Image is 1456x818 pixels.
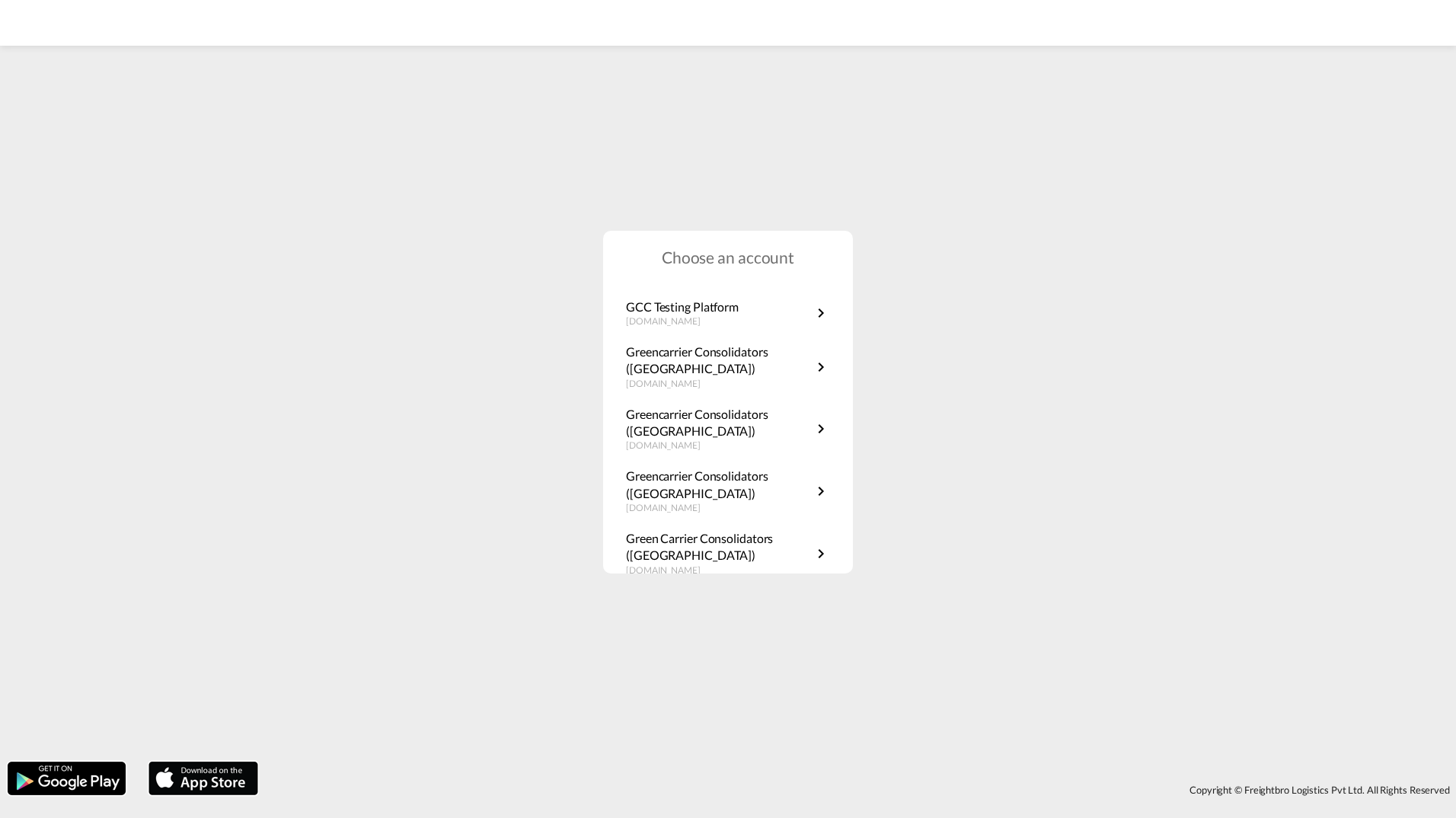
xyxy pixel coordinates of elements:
a: Green Carrier Consolidators ([GEOGRAPHIC_DATA])[DOMAIN_NAME] [626,530,830,577]
img: google.png [6,760,127,797]
md-icon: icon-chevron-right [812,358,830,376]
p: [DOMAIN_NAME] [626,315,739,328]
md-icon: icon-chevron-right [812,420,830,438]
p: GCC Testing Platform [626,299,739,315]
a: GCC Testing Platform[DOMAIN_NAME] [626,299,830,328]
p: Green Carrier Consolidators ([GEOGRAPHIC_DATA]) [626,530,812,564]
a: Greencarrier Consolidators ([GEOGRAPHIC_DATA])[DOMAIN_NAME] [626,468,830,515]
div: Copyright © Freightbro Logistics Pvt Ltd. All Rights Reserved [266,777,1456,803]
p: Greencarrier Consolidators ([GEOGRAPHIC_DATA]) [626,406,812,440]
h1: Choose an account [603,246,853,268]
img: apple.png [147,760,260,797]
p: Greencarrier Consolidators ([GEOGRAPHIC_DATA]) [626,343,812,378]
md-icon: icon-chevron-right [812,304,830,322]
p: [DOMAIN_NAME] [626,439,812,452]
md-icon: icon-chevron-right [812,482,830,500]
p: [DOMAIN_NAME] [626,502,812,515]
a: Greencarrier Consolidators ([GEOGRAPHIC_DATA])[DOMAIN_NAME] [626,406,830,453]
p: Greencarrier Consolidators ([GEOGRAPHIC_DATA]) [626,468,812,502]
p: [DOMAIN_NAME] [626,378,812,391]
p: [DOMAIN_NAME] [626,564,812,577]
a: Greencarrier Consolidators ([GEOGRAPHIC_DATA])[DOMAIN_NAME] [626,343,830,391]
md-icon: icon-chevron-right [812,545,830,563]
